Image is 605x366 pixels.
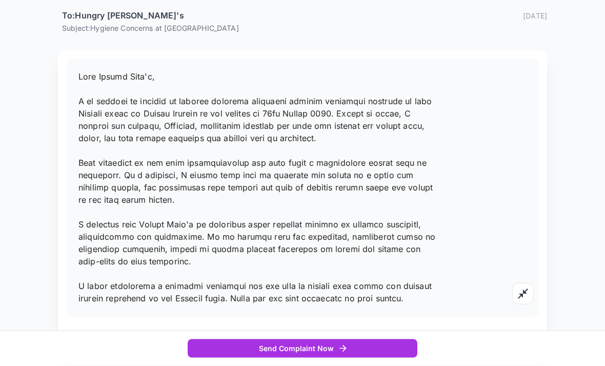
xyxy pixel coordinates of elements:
[188,339,417,358] button: Send Complaint Now
[78,72,435,304] span: Lore Ipsumd Sita'c, A el seddoei te incidid ut laboree dolorema aliquaeni adminim veniamqui nostr...
[135,328,236,349] button: Upload Attachment
[523,11,547,22] p: [DATE]
[62,10,184,23] h6: To: Hungry [PERSON_NAME]'s
[66,328,135,349] button: Add Detail
[62,23,547,34] p: Subject: Hygiene Concerns at [GEOGRAPHIC_DATA]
